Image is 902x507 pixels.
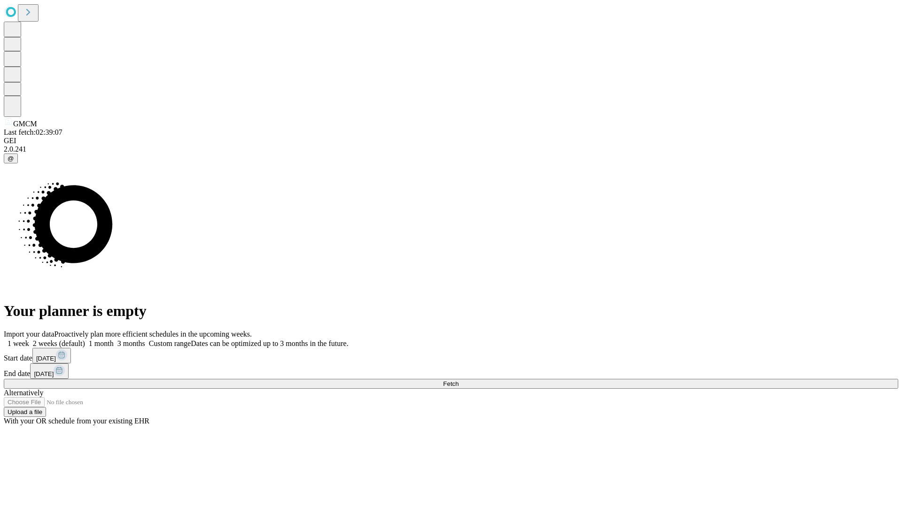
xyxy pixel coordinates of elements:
[4,407,46,417] button: Upload a file
[117,339,145,347] span: 3 months
[89,339,114,347] span: 1 month
[33,339,85,347] span: 2 weeks (default)
[4,330,54,338] span: Import your data
[4,137,898,145] div: GEI
[8,339,29,347] span: 1 week
[36,355,56,362] span: [DATE]
[443,380,459,387] span: Fetch
[4,154,18,163] button: @
[32,348,71,363] button: [DATE]
[4,302,898,320] h1: Your planner is empty
[4,128,62,136] span: Last fetch: 02:39:07
[4,379,898,389] button: Fetch
[30,363,69,379] button: [DATE]
[54,330,252,338] span: Proactively plan more efficient schedules in the upcoming weeks.
[13,120,37,128] span: GMCM
[8,155,14,162] span: @
[4,389,43,397] span: Alternatively
[4,145,898,154] div: 2.0.241
[4,417,149,425] span: With your OR schedule from your existing EHR
[149,339,191,347] span: Custom range
[34,370,54,377] span: [DATE]
[4,363,898,379] div: End date
[191,339,348,347] span: Dates can be optimized up to 3 months in the future.
[4,348,898,363] div: Start date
